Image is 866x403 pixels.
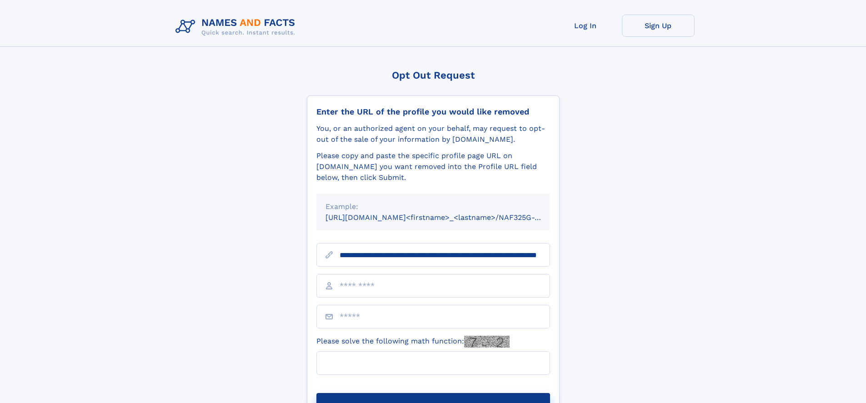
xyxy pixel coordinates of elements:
div: Please copy and paste the specific profile page URL on [DOMAIN_NAME] you want removed into the Pr... [316,150,550,183]
img: Logo Names and Facts [172,15,303,39]
small: [URL][DOMAIN_NAME]<firstname>_<lastname>/NAF325G-xxxxxxxx [325,213,567,222]
div: Example: [325,201,541,212]
a: Log In [549,15,622,37]
div: Opt Out Request [307,70,560,81]
div: You, or an authorized agent on your behalf, may request to opt-out of the sale of your informatio... [316,123,550,145]
div: Enter the URL of the profile you would like removed [316,107,550,117]
a: Sign Up [622,15,695,37]
label: Please solve the following math function: [316,336,510,348]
